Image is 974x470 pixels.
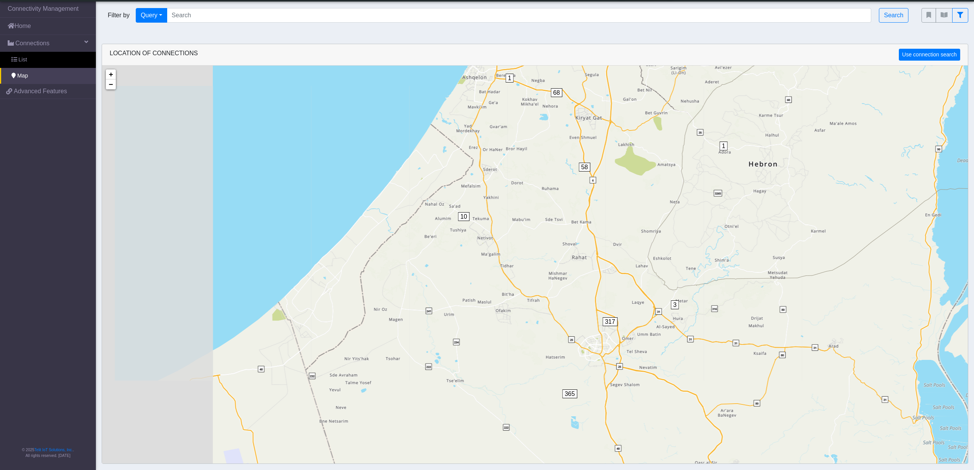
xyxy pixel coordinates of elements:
[167,8,872,23] input: Search...
[14,87,67,96] span: Advanced Features
[671,300,678,323] div: 3
[18,56,27,64] span: List
[562,389,585,412] div: 365
[921,8,968,23] div: fitlers menu
[602,317,625,340] div: 317
[551,88,562,97] span: 68
[458,212,469,221] span: 10
[102,44,968,66] div: LOCATION OF CONNECTIONS
[15,39,49,48] span: Connections
[102,11,136,20] span: Filter by
[106,69,116,79] a: Zoom in
[458,212,473,235] div: 10
[505,74,513,97] div: 1
[879,8,908,23] button: Search
[562,389,577,398] span: 365
[505,74,513,82] span: 1
[719,142,727,150] span: 1
[35,448,73,452] a: Telit IoT Solutions, Inc.
[671,300,679,309] span: 3
[579,163,590,172] span: 58
[136,8,167,23] button: Query
[899,49,960,61] button: Use connection search
[106,79,116,89] a: Zoom out
[17,72,28,80] span: Map
[719,142,727,165] div: 1
[602,317,617,326] span: 317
